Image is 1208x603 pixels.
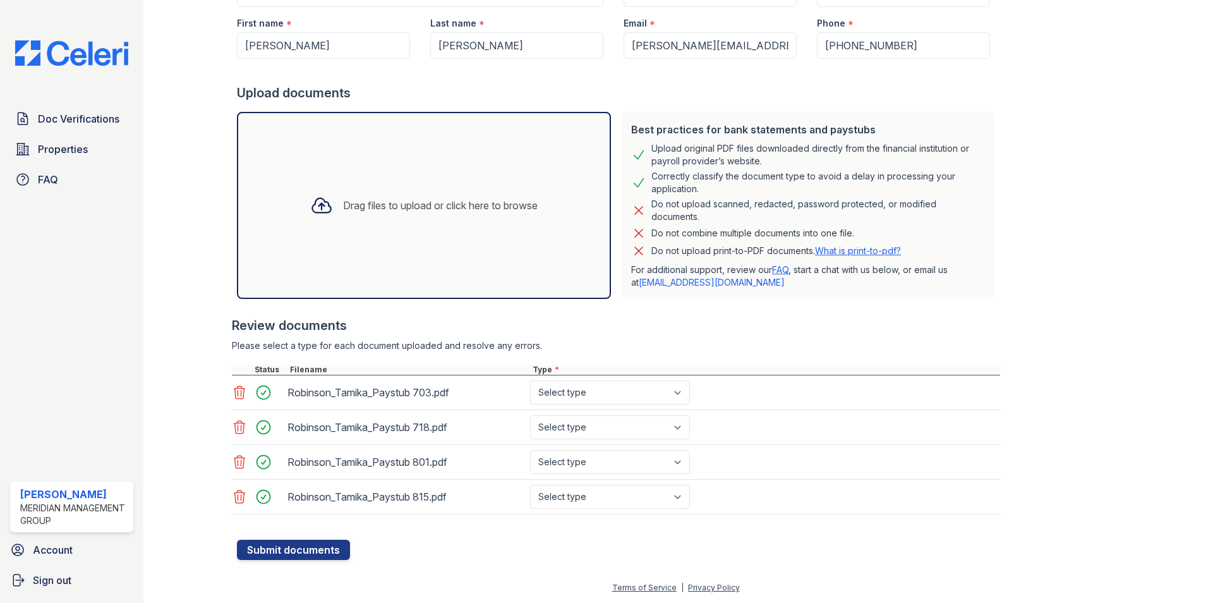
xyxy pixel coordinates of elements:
[5,568,138,593] a: Sign out
[33,542,73,557] span: Account
[20,487,128,502] div: [PERSON_NAME]
[33,573,71,588] span: Sign out
[343,198,538,213] div: Drag files to upload or click here to browse
[688,583,740,592] a: Privacy Policy
[287,382,525,403] div: Robinson_Tamika_Paystub 703.pdf
[430,17,476,30] label: Last name
[287,417,525,437] div: Robinson_Tamika_Paystub 718.pdf
[624,17,647,30] label: Email
[237,17,284,30] label: First name
[10,106,133,131] a: Doc Verifications
[38,111,119,126] span: Doc Verifications
[639,277,785,288] a: [EMAIL_ADDRESS][DOMAIN_NAME]
[5,40,138,66] img: CE_Logo_Blue-a8612792a0a2168367f1c8372b55b34899dd931a85d93a1a3d3e32e68fde9ad4.png
[38,142,88,157] span: Properties
[651,170,985,195] div: Correctly classify the document type to avoid a delay in processing your application.
[237,540,350,560] button: Submit documents
[631,264,985,289] p: For additional support, review our , start a chat with us below, or email us at
[20,502,128,527] div: Meridian Management Group
[232,339,1000,352] div: Please select a type for each document uploaded and resolve any errors.
[612,583,677,592] a: Terms of Service
[10,167,133,192] a: FAQ
[287,365,530,375] div: Filename
[651,198,985,223] div: Do not upload scanned, redacted, password protected, or modified documents.
[651,142,985,167] div: Upload original PDF files downloaded directly from the financial institution or payroll provider’...
[232,317,1000,334] div: Review documents
[252,365,287,375] div: Status
[815,245,901,256] a: What is print-to-pdf?
[631,122,985,137] div: Best practices for bank statements and paystubs
[287,487,525,507] div: Robinson_Tamika_Paystub 815.pdf
[237,84,1000,102] div: Upload documents
[530,365,1000,375] div: Type
[651,245,901,257] p: Do not upload print-to-PDF documents.
[651,226,854,241] div: Do not combine multiple documents into one file.
[817,17,845,30] label: Phone
[681,583,684,592] div: |
[287,452,525,472] div: Robinson_Tamika_Paystub 801.pdf
[38,172,58,187] span: FAQ
[5,537,138,563] a: Account
[772,264,788,275] a: FAQ
[10,137,133,162] a: Properties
